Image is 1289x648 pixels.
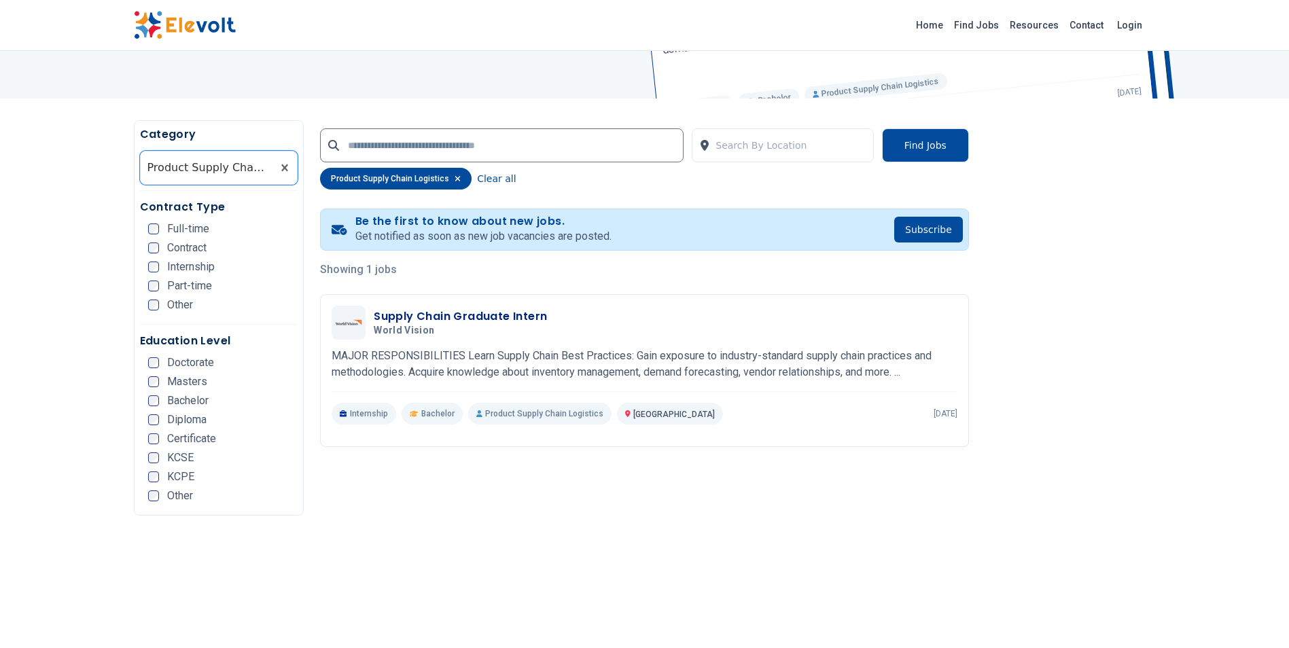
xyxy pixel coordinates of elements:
iframe: Advertisement [985,175,1156,582]
input: Part-time [148,281,159,291]
p: Get notified as soon as new job vacancies are posted. [355,228,612,245]
input: Bachelor [148,395,159,406]
span: Bachelor [421,408,455,419]
span: [GEOGRAPHIC_DATA] [633,410,715,419]
span: World Vision [374,325,434,337]
input: Other [148,300,159,310]
a: Home [911,14,949,36]
h4: Be the first to know about new jobs. [355,215,612,228]
span: Masters [167,376,207,387]
span: Bachelor [167,395,209,406]
a: Login [1109,12,1150,39]
span: Internship [167,262,215,272]
input: Contract [148,242,159,253]
input: Other [148,490,159,501]
input: Full-time [148,223,159,234]
input: Certificate [148,433,159,444]
a: Find Jobs [949,14,1004,36]
input: Doctorate [148,357,159,368]
a: World VisionSupply Chain Graduate InternWorld VisionMAJOR RESPONSIBILITIES Learn Supply Chain Bes... [332,306,957,425]
span: Other [167,490,193,501]
h5: Category [140,126,298,143]
a: Resources [1004,14,1064,36]
button: Find Jobs [882,128,969,162]
span: Contract [167,242,207,253]
input: KCPE [148,471,159,482]
button: Subscribe [894,217,963,242]
p: Showing 1 jobs [320,262,969,278]
h5: Contract Type [140,199,298,215]
img: Elevolt [134,11,236,39]
span: Part-time [167,281,212,291]
p: [DATE] [934,408,957,419]
h3: Supply Chain Graduate Intern [374,308,547,325]
iframe: Chat Widget [1221,583,1289,648]
span: Diploma [167,414,207,425]
img: World Vision [335,319,362,326]
div: product supply chain logistics [320,168,472,190]
span: Full-time [167,223,209,234]
input: Masters [148,376,159,387]
span: KCPE [167,471,194,482]
p: Product Supply Chain Logistics [468,403,612,425]
button: Clear all [477,168,516,190]
span: KCSE [167,452,194,463]
span: Other [167,300,193,310]
p: MAJOR RESPONSIBILITIES Learn Supply Chain Best Practices: Gain exposure to industry-standard supp... [332,348,957,380]
h5: Education Level [140,333,298,349]
input: Diploma [148,414,159,425]
span: Certificate [167,433,216,444]
p: Internship [332,403,396,425]
span: Doctorate [167,357,214,368]
a: Contact [1064,14,1109,36]
input: Internship [148,262,159,272]
input: KCSE [148,452,159,463]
